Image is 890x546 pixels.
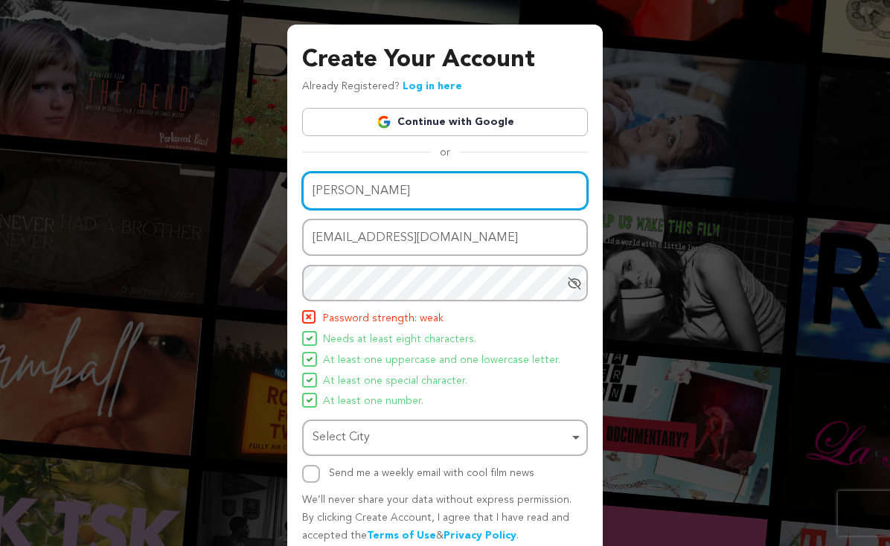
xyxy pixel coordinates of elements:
img: Seed&Spark Icon [304,312,314,322]
p: We’ll never share your data without express permission. By clicking Create Account, I agree that ... [302,492,588,545]
a: Continue with Google [302,108,588,136]
div: Select City [313,427,569,449]
img: Google logo [377,115,391,129]
p: Already Registered? [302,78,462,96]
span: Password strength: weak [323,310,444,328]
a: Hide Password [567,276,582,291]
span: At least one special character. [323,373,467,391]
label: Send me a weekly email with cool film news [329,468,534,478]
span: Needs at least eight characters. [323,331,476,349]
a: Log in here [403,81,462,91]
span: At least one uppercase and one lowercase letter. [323,352,560,370]
img: Seed&Spark Icon [307,356,313,362]
h3: Create Your Account [302,42,588,78]
a: Privacy Policy [444,530,516,541]
span: At least one number. [323,393,423,411]
a: Terms of Use [367,530,436,541]
img: Seed&Spark Icon [307,377,313,383]
input: Name [302,172,588,210]
input: Email address [302,219,588,257]
span: or [431,145,459,160]
img: Seed&Spark Icon [307,335,313,341]
img: Seed&Spark Icon [307,397,313,403]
